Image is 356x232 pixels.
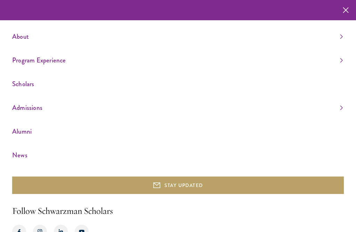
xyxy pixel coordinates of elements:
[12,31,343,42] a: About
[12,204,344,218] h2: Follow Schwarzman Scholars
[12,54,343,66] a: Program Experience
[12,78,343,90] a: Scholars
[12,177,344,194] button: STAY UPDATED
[12,102,343,113] a: Admissions
[12,149,343,161] a: News
[12,126,343,137] a: Alumni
